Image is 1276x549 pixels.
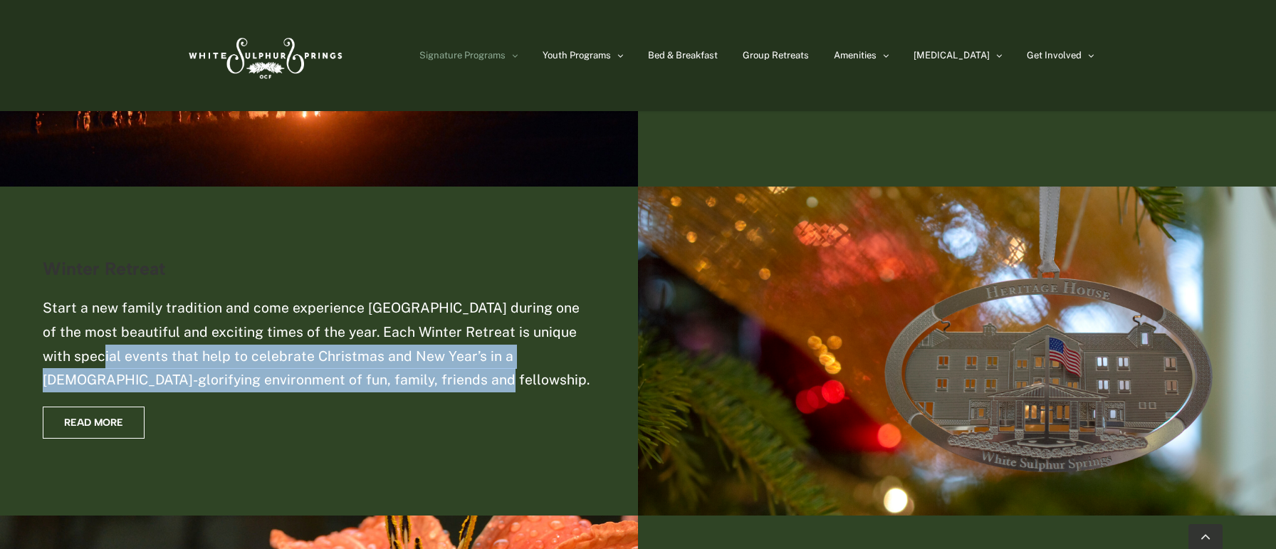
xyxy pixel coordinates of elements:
img: White Sulphur Springs Logo [182,22,346,89]
span: Signature Programs [419,51,506,60]
span: Bed & Breakfast [648,51,718,60]
span: Group Retreats [743,51,809,60]
span: Youth Programs [543,51,611,60]
span: Amenities [834,51,877,60]
span: Read More [64,417,123,429]
a: Read More [43,407,145,439]
span: Get Involved [1027,51,1082,60]
p: Start a new family tradition and come experience [GEOGRAPHIC_DATA] during one of the most beautif... [43,296,595,392]
h3: Winter Retreat [43,259,595,278]
span: [MEDICAL_DATA] [914,51,990,60]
